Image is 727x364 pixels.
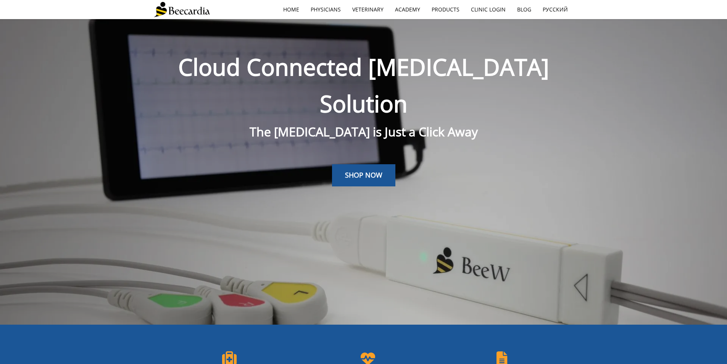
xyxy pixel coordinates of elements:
span: The [MEDICAL_DATA] is Just a Click Away [250,123,478,140]
a: Academy [389,1,426,18]
a: Blog [511,1,537,18]
a: Physicians [305,1,347,18]
a: Clinic Login [465,1,511,18]
img: Beecardia [154,2,210,17]
span: SHOP NOW [345,170,382,180]
a: SHOP NOW [332,164,395,186]
span: Cloud Connected [MEDICAL_DATA] Solution [178,51,549,119]
a: Veterinary [347,1,389,18]
a: Русский [537,1,574,18]
a: home [277,1,305,18]
a: Products [426,1,465,18]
